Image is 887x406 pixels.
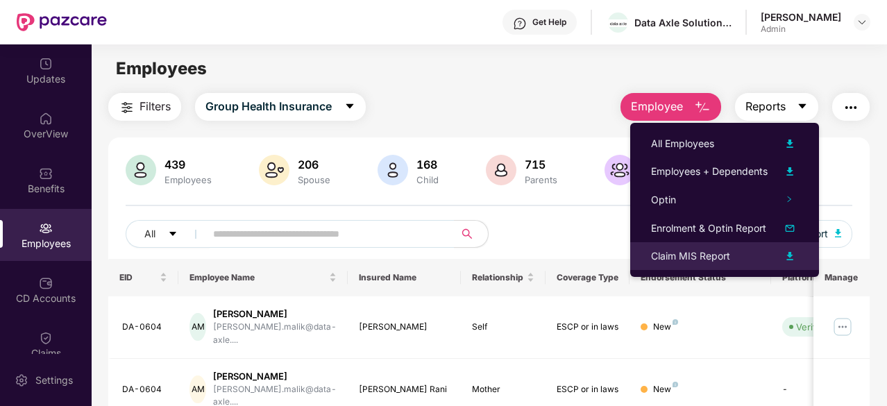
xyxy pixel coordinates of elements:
[461,259,546,296] th: Relationship
[378,155,408,185] img: svg+xml;base64,PHN2ZyB4bWxucz0iaHR0cDovL3d3dy53My5vcmcvMjAwMC9zdmciIHhtbG5zOnhsaW5rPSJodHRwOi8vd3...
[39,331,53,345] img: svg+xml;base64,PHN2ZyBpZD0iQ2xhaW0iIHhtbG5zPSJodHRwOi8vd3d3LnczLm9yZy8yMDAwL3N2ZyIgd2lkdGg9IjIwIi...
[168,229,178,240] span: caret-down
[162,158,214,171] div: 439
[344,101,355,113] span: caret-down
[843,99,859,116] img: svg+xml;base64,PHN2ZyB4bWxucz0iaHR0cDovL3d3dy53My5vcmcvMjAwMC9zdmciIHdpZHRoPSIyNCIgaGVpZ2h0PSIyNC...
[651,164,768,179] div: Employees + Dependents
[472,383,534,396] div: Mother
[108,259,179,296] th: EID
[144,226,155,242] span: All
[189,375,206,403] div: AM
[651,248,730,264] div: Claim MIS Report
[414,158,441,171] div: 168
[122,383,168,396] div: DA-0604
[39,167,53,180] img: svg+xml;base64,PHN2ZyBpZD0iQmVuZWZpdHMiIHhtbG5zPSJodHRwOi8vd3d3LnczLm9yZy8yMDAwL3N2ZyIgd2lkdGg9Ij...
[189,272,326,283] span: Employee Name
[39,221,53,235] img: svg+xml;base64,PHN2ZyBpZD0iRW1wbG95ZWVzIiB4bWxucz0iaHR0cDovL3d3dy53My5vcmcvMjAwMC9zdmciIHdpZHRoPS...
[786,196,793,203] span: right
[414,174,441,185] div: Child
[745,98,786,115] span: Reports
[796,320,829,334] div: Verified
[259,155,289,185] img: svg+xml;base64,PHN2ZyB4bWxucz0iaHR0cDovL3d3dy53My5vcmcvMjAwMC9zdmciIHhtbG5zOnhsaW5rPSJodHRwOi8vd3...
[631,98,683,115] span: Employee
[653,383,678,396] div: New
[673,382,678,387] img: svg+xml;base64,PHN2ZyB4bWxucz0iaHR0cDovL3d3dy53My5vcmcvMjAwMC9zdmciIHdpZHRoPSI4IiBoZWlnaHQ9IjgiIH...
[782,163,798,180] img: svg+xml;base64,PHN2ZyB4bWxucz0iaHR0cDovL3d3dy53My5vcmcvMjAwMC9zdmciIHhtbG5zOnhsaW5rPSJodHRwOi8vd3...
[651,221,766,236] div: Enrolment & Optin Report
[651,194,676,205] span: Optin
[454,220,489,248] button: search
[522,174,560,185] div: Parents
[513,17,527,31] img: svg+xml;base64,PHN2ZyBpZD0iSGVscC0zMngzMiIgeG1sbnM9Imh0dHA6Ly93d3cudzMub3JnLzIwMDAvc3ZnIiB3aWR0aD...
[472,272,524,283] span: Relationship
[620,93,721,121] button: Employee
[782,248,798,264] img: svg+xml;base64,PHN2ZyB4bWxucz0iaHR0cDovL3d3dy53My5vcmcvMjAwMC9zdmciIHhtbG5zOnhsaW5rPSJodHRwOi8vd3...
[653,321,678,334] div: New
[213,321,337,347] div: [PERSON_NAME].malik@data-axle....
[140,98,171,115] span: Filters
[39,276,53,290] img: svg+xml;base64,PHN2ZyBpZD0iQ0RfQWNjb3VudHMiIGRhdGEtbmFtZT0iQ0QgQWNjb3VudHMiIHhtbG5zPSJodHRwOi8vd3...
[213,370,337,383] div: [PERSON_NAME]
[782,135,798,152] img: svg+xml;base64,PHN2ZyB4bWxucz0iaHR0cDovL3d3dy53My5vcmcvMjAwMC9zdmciIHhtbG5zOnhsaW5rPSJodHRwOi8vd3...
[557,321,619,334] div: ESCP or in laws
[359,383,450,396] div: [PERSON_NAME] Rani
[359,321,450,334] div: [PERSON_NAME]
[472,321,534,334] div: Self
[119,99,135,116] img: svg+xml;base64,PHN2ZyB4bWxucz0iaHR0cDovL3d3dy53My5vcmcvMjAwMC9zdmciIHdpZHRoPSIyNCIgaGVpZ2h0PSIyNC...
[108,93,181,121] button: Filters
[162,174,214,185] div: Employees
[295,158,333,171] div: 206
[761,24,841,35] div: Admin
[17,13,107,31] img: New Pazcare Logo
[454,228,481,239] span: search
[126,155,156,185] img: svg+xml;base64,PHN2ZyB4bWxucz0iaHR0cDovL3d3dy53My5vcmcvMjAwMC9zdmciIHhtbG5zOnhsaW5rPSJodHRwOi8vd3...
[835,229,842,237] img: svg+xml;base64,PHN2ZyB4bWxucz0iaHR0cDovL3d3dy53My5vcmcvMjAwMC9zdmciIHhtbG5zOnhsaW5rPSJodHRwOi8vd3...
[31,373,77,387] div: Settings
[195,93,366,121] button: Group Health Insurancecaret-down
[856,17,868,28] img: svg+xml;base64,PHN2ZyBpZD0iRHJvcGRvd24tMzJ4MzIiIHhtbG5zPSJodHRwOi8vd3d3LnczLm9yZy8yMDAwL3N2ZyIgd2...
[348,259,461,296] th: Insured Name
[39,112,53,126] img: svg+xml;base64,PHN2ZyBpZD0iSG9tZSIgeG1sbnM9Imh0dHA6Ly93d3cudzMub3JnLzIwMDAvc3ZnIiB3aWR0aD0iMjAiIG...
[119,272,158,283] span: EID
[605,155,635,185] img: svg+xml;base64,PHN2ZyB4bWxucz0iaHR0cDovL3d3dy53My5vcmcvMjAwMC9zdmciIHhtbG5zOnhsaW5rPSJodHRwOi8vd3...
[694,99,711,116] img: svg+xml;base64,PHN2ZyB4bWxucz0iaHR0cDovL3d3dy53My5vcmcvMjAwMC9zdmciIHhtbG5zOnhsaW5rPSJodHRwOi8vd3...
[178,259,348,296] th: Employee Name
[608,19,628,27] img: WhatsApp%20Image%202022-10-27%20at%2012.58.27.jpeg
[522,158,560,171] div: 715
[532,17,566,28] div: Get Help
[116,58,207,78] span: Employees
[634,16,732,29] div: Data Axle Solutions Private Limited
[557,383,619,396] div: ESCP or in laws
[126,220,210,248] button: Allcaret-down
[831,316,854,338] img: manageButton
[15,373,28,387] img: svg+xml;base64,PHN2ZyBpZD0iU2V0dGluZy0yMHgyMCIgeG1sbnM9Imh0dHA6Ly93d3cudzMub3JnLzIwMDAvc3ZnIiB3aW...
[761,10,841,24] div: [PERSON_NAME]
[797,101,808,113] span: caret-down
[205,98,332,115] span: Group Health Insurance
[782,220,798,237] img: svg+xml;base64,PHN2ZyB4bWxucz0iaHR0cDovL3d3dy53My5vcmcvMjAwMC9zdmciIHhtbG5zOnhsaW5rPSJodHRwOi8vd3...
[813,259,870,296] th: Manage
[651,136,714,151] div: All Employees
[39,57,53,71] img: svg+xml;base64,PHN2ZyBpZD0iVXBkYXRlZCIgeG1sbnM9Imh0dHA6Ly93d3cudzMub3JnLzIwMDAvc3ZnIiB3aWR0aD0iMj...
[546,259,630,296] th: Coverage Type
[122,321,168,334] div: DA-0604
[486,155,516,185] img: svg+xml;base64,PHN2ZyB4bWxucz0iaHR0cDovL3d3dy53My5vcmcvMjAwMC9zdmciIHhtbG5zOnhsaW5rPSJodHRwOi8vd3...
[735,93,818,121] button: Reportscaret-down
[189,313,206,341] div: AM
[213,307,337,321] div: [PERSON_NAME]
[295,174,333,185] div: Spouse
[673,319,678,325] img: svg+xml;base64,PHN2ZyB4bWxucz0iaHR0cDovL3d3dy53My5vcmcvMjAwMC9zdmciIHdpZHRoPSI4IiBoZWlnaHQ9IjgiIH...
